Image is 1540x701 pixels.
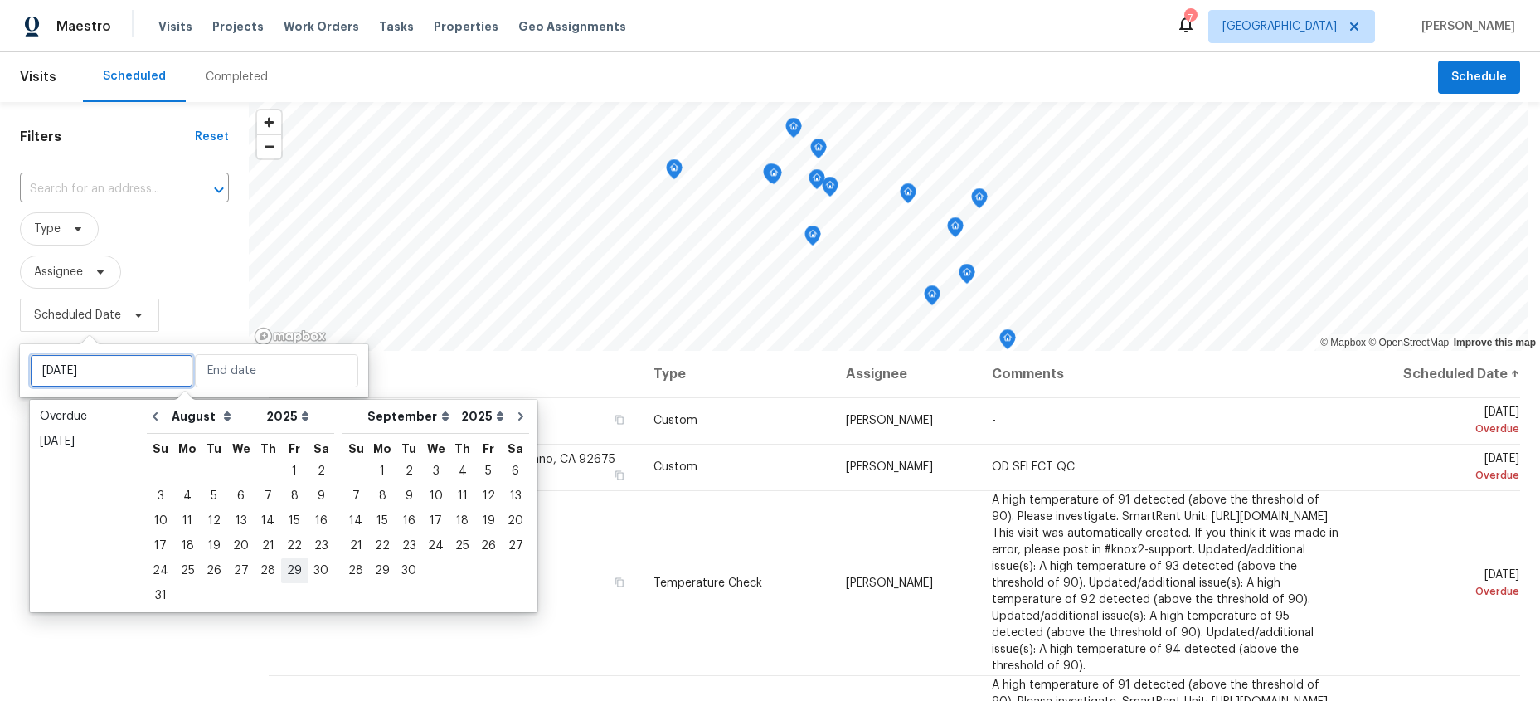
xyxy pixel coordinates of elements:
[1320,337,1366,348] a: Mapbox
[502,509,529,533] div: 20
[227,484,255,508] div: 6
[201,559,227,582] div: 26
[257,134,281,158] button: Zoom out
[640,351,833,397] th: Type
[369,534,396,557] div: 22
[147,533,174,558] div: Sun Aug 17 2025
[1367,453,1519,484] span: [DATE]
[201,484,227,509] div: Tue Aug 05 2025
[255,484,281,508] div: 7
[763,163,780,189] div: Map marker
[281,460,308,483] div: 1
[396,509,422,533] div: 16
[342,534,369,557] div: 21
[308,533,334,558] div: Sat Aug 23 2025
[422,459,449,484] div: Wed Sep 03 2025
[1368,337,1449,348] a: OpenStreetMap
[56,18,111,35] span: Maestro
[207,178,231,202] button: Open
[308,509,334,533] div: Sat Aug 16 2025
[20,177,182,202] input: Search for an address...
[147,484,174,508] div: 3
[147,509,174,533] div: Sun Aug 10 2025
[281,533,308,558] div: Fri Aug 22 2025
[284,18,359,35] span: Work Orders
[434,18,498,35] span: Properties
[34,221,61,237] span: Type
[174,484,201,509] div: Mon Aug 04 2025
[20,59,56,95] span: Visits
[900,183,916,209] div: Map marker
[227,559,255,582] div: 27
[1454,337,1536,348] a: Improve this map
[227,558,255,583] div: Wed Aug 27 2025
[804,226,821,251] div: Map marker
[822,177,838,202] div: Map marker
[475,534,502,557] div: 26
[475,459,502,484] div: Fri Sep 05 2025
[369,509,396,533] div: Mon Sep 15 2025
[255,509,281,533] div: Thu Aug 14 2025
[449,534,475,557] div: 25
[369,558,396,583] div: Mon Sep 29 2025
[846,461,933,473] span: [PERSON_NAME]
[262,404,313,429] select: Year
[502,534,529,557] div: 27
[612,468,627,483] button: Copy Address
[281,558,308,583] div: Fri Aug 29 2025
[206,69,268,85] div: Completed
[653,461,697,473] span: Custom
[257,135,281,158] span: Zoom out
[422,534,449,557] div: 24
[201,533,227,558] div: Tue Aug 19 2025
[174,509,201,533] div: 11
[422,484,449,509] div: Wed Sep 10 2025
[34,264,83,280] span: Assignee
[396,509,422,533] div: Tue Sep 16 2025
[502,509,529,533] div: Sat Sep 20 2025
[232,443,250,455] abbr: Wednesday
[475,484,502,509] div: Fri Sep 12 2025
[924,285,940,311] div: Map marker
[422,509,449,533] div: 17
[342,484,369,509] div: Sun Sep 07 2025
[846,577,933,589] span: [PERSON_NAME]
[227,509,255,533] div: 13
[449,509,475,533] div: 18
[342,509,369,533] div: 14
[518,18,626,35] span: Geo Assignments
[227,534,255,557] div: 20
[178,443,197,455] abbr: Monday
[227,533,255,558] div: Wed Aug 20 2025
[396,460,422,483] div: 2
[457,404,508,429] select: Year
[971,188,988,214] div: Map marker
[1367,569,1519,600] span: [DATE]
[396,459,422,484] div: Tue Sep 02 2025
[174,558,201,583] div: Mon Aug 25 2025
[281,534,308,557] div: 22
[422,484,449,508] div: 10
[103,68,166,85] div: Scheduled
[999,329,1016,355] div: Map marker
[833,351,978,397] th: Assignee
[992,415,996,426] span: -
[653,577,762,589] span: Temperature Check
[308,484,334,509] div: Sat Aug 09 2025
[992,461,1075,473] span: OD SELECT QC
[483,443,494,455] abbr: Friday
[846,415,933,426] span: [PERSON_NAME]
[308,558,334,583] div: Sat Aug 30 2025
[308,559,334,582] div: 30
[227,509,255,533] div: Wed Aug 13 2025
[502,533,529,558] div: Sat Sep 27 2025
[612,575,627,590] button: Copy Address
[475,460,502,483] div: 5
[174,533,201,558] div: Mon Aug 18 2025
[396,558,422,583] div: Tue Sep 30 2025
[257,110,281,134] span: Zoom in
[363,404,457,429] select: Month
[422,460,449,483] div: 3
[396,533,422,558] div: Tue Sep 23 2025
[281,509,308,533] div: Fri Aug 15 2025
